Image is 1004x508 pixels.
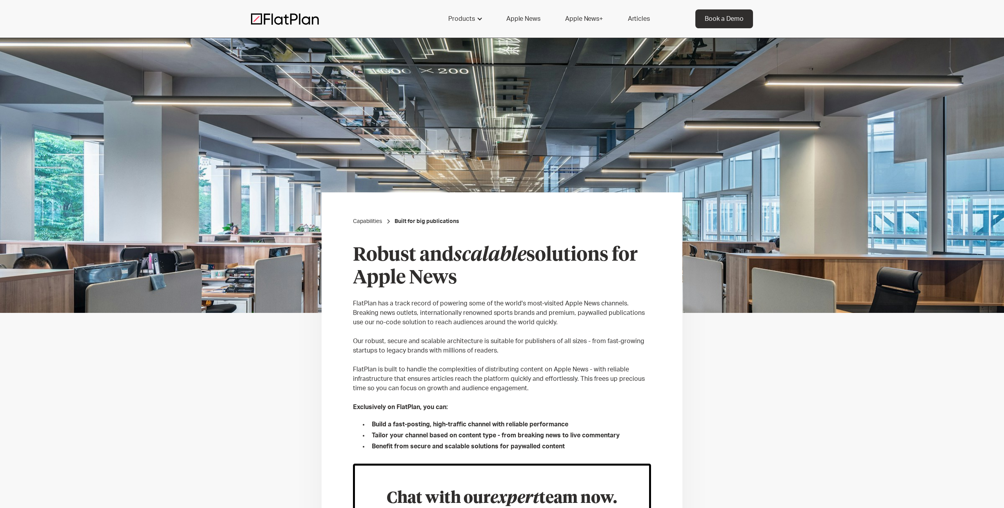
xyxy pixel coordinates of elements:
a: Book a Demo [695,9,753,28]
p: FlatPlan has a track record of powering some of the world's most-visited Apple News channels. Bre... [353,299,651,327]
li: Tailor your channel based on content type - from breaking news to live commentary [369,431,651,440]
a: Built for big publications [395,217,459,225]
p: ‍ [353,289,651,299]
div: Products [439,9,491,28]
em: expert [490,491,539,506]
div: Products [448,14,475,24]
p: ‍ [353,393,651,402]
a: Articles [618,9,659,28]
div: Book a Demo [705,14,744,24]
a: Capabilities [353,217,382,225]
li: Build a fast-posting, high-traffic channel with reliable performance [369,420,651,429]
p: FlatPlan is built to handle the complexities of distributing content on Apple News - with reliabl... [353,365,651,393]
em: scalable [454,246,526,265]
a: Apple News [497,9,549,28]
p: ‍ [353,355,651,365]
li: Benefit from secure and scalable solutions for paywalled content [369,442,651,451]
h2: Robust and solutions for Apple News [353,244,651,289]
p: ‍ [353,327,651,336]
strong: Exclusively on FlatPlan, you can: [353,404,448,410]
a: Apple News+ [556,9,612,28]
h3: Chat with our team now. [378,489,626,508]
p: Our robust, secure and scalable architecture is suitable for publishers of all sizes - from fast-... [353,336,651,355]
